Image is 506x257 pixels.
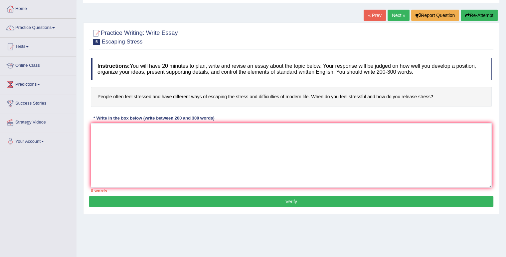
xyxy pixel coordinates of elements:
button: Re-Attempt [461,10,498,21]
h4: You will have 20 minutes to plan, write and revise an essay about the topic below. Your response ... [91,58,492,80]
a: Practice Questions [0,19,76,35]
small: Escaping Stress [102,39,143,45]
div: * Write in the box below (write between 200 and 300 words) [91,115,217,122]
div: 0 words [91,188,492,194]
a: Online Class [0,56,76,73]
a: Success Stories [0,94,76,111]
a: « Prev [364,10,386,21]
span: 5 [93,39,100,45]
a: Your Account [0,132,76,149]
h2: Practice Writing: Write Essay [91,28,178,45]
a: Predictions [0,75,76,92]
b: Instructions: [97,63,130,69]
a: Strategy Videos [0,113,76,130]
a: Tests [0,38,76,54]
a: Next » [388,10,410,21]
button: Verify [89,196,493,207]
button: Report Question [411,10,459,21]
h4: People often feel stressed and have different ways of escaping the stress and difficulties of mod... [91,87,492,107]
